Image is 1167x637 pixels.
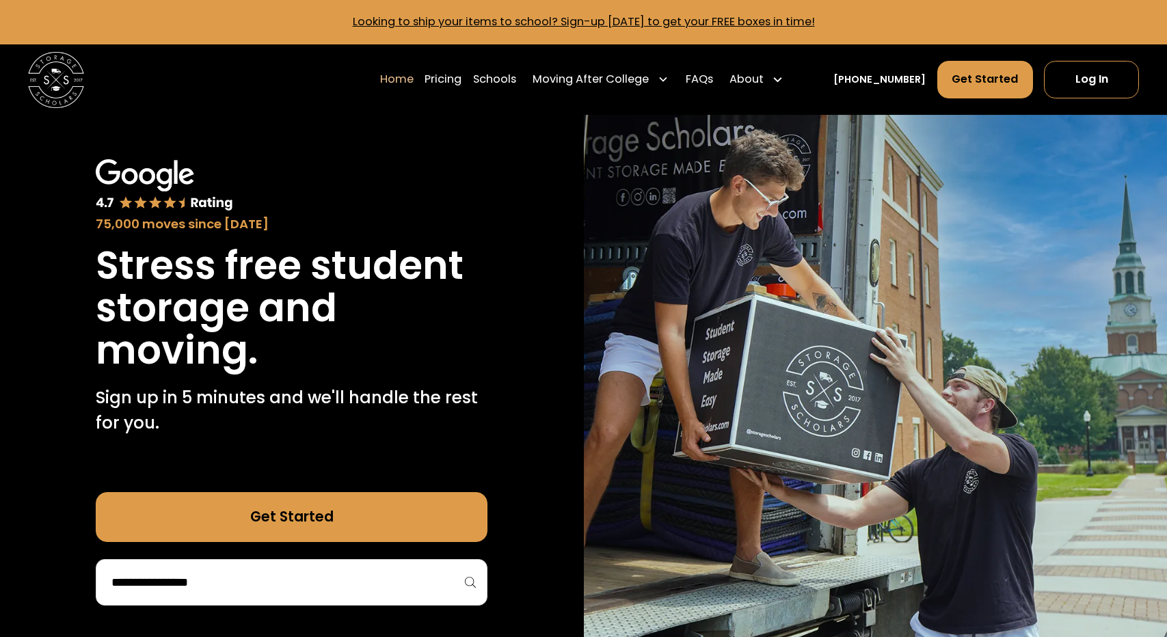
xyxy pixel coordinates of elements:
div: About [729,71,764,88]
a: Get Started [937,61,1033,98]
div: Moving After College [527,60,674,99]
a: FAQs [686,60,713,99]
a: Pricing [425,60,461,99]
img: Google 4.7 star rating [96,159,233,212]
div: About [724,60,789,99]
div: Moving After College [533,71,649,88]
a: [PHONE_NUMBER] [833,72,926,87]
a: Home [380,60,414,99]
a: Looking to ship your items to school? Sign-up [DATE] to get your FREE boxes in time! [353,14,815,29]
img: Storage Scholars main logo [28,52,84,108]
p: Sign up in 5 minutes and we'll handle the rest for you. [96,385,487,436]
a: Schools [473,60,516,99]
h1: Stress free student storage and moving. [96,245,487,372]
div: 75,000 moves since [DATE] [96,215,487,234]
a: Log In [1044,61,1139,98]
a: Get Started [96,492,487,543]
